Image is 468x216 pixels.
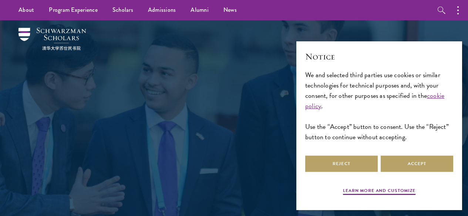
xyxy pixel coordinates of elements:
button: Reject [305,155,378,172]
h2: Notice [305,50,453,63]
div: We and selected third parties use cookies or similar technologies for technical purposes and, wit... [305,70,453,143]
a: cookie policy [305,90,444,111]
button: Learn more and customize [343,187,415,196]
button: Accept [381,155,453,172]
img: Schwarzman Scholars [18,28,86,50]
